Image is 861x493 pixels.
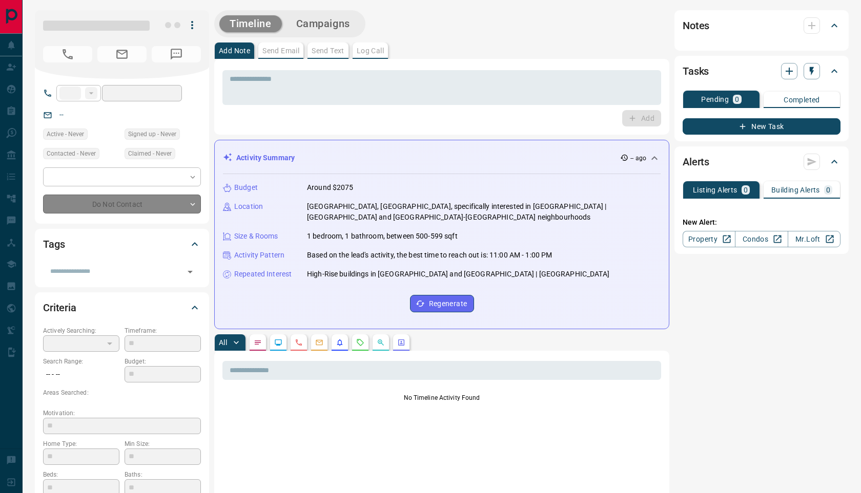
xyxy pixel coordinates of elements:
[236,153,295,163] p: Activity Summary
[274,338,282,347] svg: Lead Browsing Activity
[43,326,119,335] p: Actively Searching:
[307,201,661,223] p: [GEOGRAPHIC_DATA], [GEOGRAPHIC_DATA], specifically interested in [GEOGRAPHIC_DATA] | [GEOGRAPHIC_...
[43,295,201,320] div: Criteria
[735,96,739,103] p: 0
[630,154,646,163] p: -- ago
[683,59,840,83] div: Tasks
[43,409,201,418] p: Motivation:
[701,96,729,103] p: Pending
[219,15,282,32] button: Timeline
[47,148,96,159] span: Contacted - Never
[683,13,840,38] div: Notes
[683,217,840,228] p: New Alert:
[683,17,709,34] h2: Notes
[377,338,385,347] svg: Opportunities
[410,295,474,312] button: Regenerate
[43,357,119,366] p: Search Range:
[336,338,344,347] svg: Listing Alerts
[683,63,709,79] h2: Tasks
[128,129,176,139] span: Signed up - Never
[152,46,201,62] span: No Number
[183,265,197,279] button: Open
[43,299,76,316] h2: Criteria
[683,118,840,135] button: New Task
[125,439,201,448] p: Min Size:
[43,388,201,397] p: Areas Searched:
[693,186,737,194] p: Listing Alerts
[356,338,364,347] svg: Requests
[286,15,360,32] button: Campaigns
[735,231,788,247] a: Condos
[307,182,354,193] p: Around $2075
[125,357,201,366] p: Budget:
[97,46,147,62] span: No Email
[125,470,201,479] p: Baths:
[771,186,820,194] p: Building Alerts
[254,338,262,347] svg: Notes
[315,338,323,347] svg: Emails
[43,46,92,62] span: No Number
[744,186,748,194] p: 0
[234,250,284,261] p: Activity Pattern
[43,366,119,383] p: -- - --
[219,47,250,54] p: Add Note
[397,338,405,347] svg: Agent Actions
[219,339,227,346] p: All
[234,182,258,193] p: Budget
[234,201,263,212] p: Location
[43,236,65,252] h2: Tags
[683,231,735,247] a: Property
[43,470,119,479] p: Beds:
[43,232,201,256] div: Tags
[223,148,661,167] div: Activity Summary-- ago
[234,231,278,242] p: Size & Rooms
[784,96,820,103] p: Completed
[307,231,458,242] p: 1 bedroom, 1 bathroom, between 500-599 sqft
[683,149,840,174] div: Alerts
[683,154,709,170] h2: Alerts
[59,111,64,119] a: --
[47,129,84,139] span: Active - Never
[128,148,172,159] span: Claimed - Never
[234,269,292,280] p: Repeated Interest
[826,186,830,194] p: 0
[307,269,609,280] p: High-Rise buildings in [GEOGRAPHIC_DATA] and [GEOGRAPHIC_DATA] | [GEOGRAPHIC_DATA]
[307,250,552,261] p: Based on the lead's activity, the best time to reach out is: 11:00 AM - 1:00 PM
[788,231,840,247] a: Mr.Loft
[125,326,201,335] p: Timeframe:
[222,393,661,402] p: No Timeline Activity Found
[43,195,201,213] div: Do Not Contact
[295,338,303,347] svg: Calls
[43,439,119,448] p: Home Type:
